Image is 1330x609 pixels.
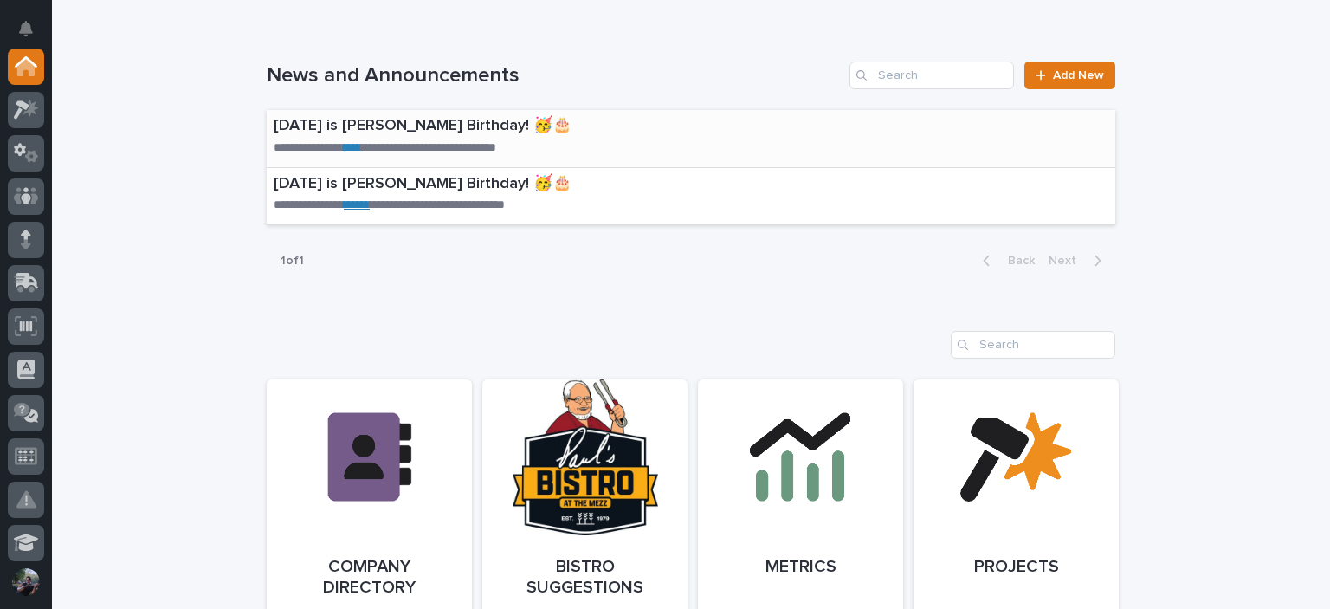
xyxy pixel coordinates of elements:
[1024,62,1115,89] a: Add New
[274,175,850,194] p: [DATE] is [PERSON_NAME] Birthday! 🥳🎂
[267,240,318,282] p: 1 of 1
[1049,255,1087,267] span: Next
[849,62,1014,89] input: Search
[1053,69,1104,81] span: Add New
[274,117,844,136] p: [DATE] is [PERSON_NAME] Birthday! 🥳🎂
[1042,253,1115,269] button: Next
[22,21,44,49] div: Notifications
[8,10,44,47] button: Notifications
[267,63,843,88] h1: News and Announcements
[997,255,1035,267] span: Back
[951,331,1115,359] input: Search
[969,253,1042,269] button: Back
[8,564,44,600] button: users-avatar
